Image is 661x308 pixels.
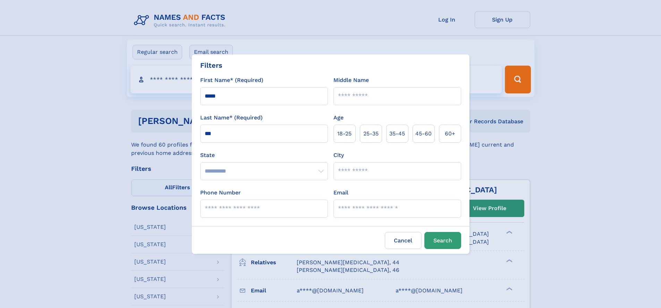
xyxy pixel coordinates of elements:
span: 60+ [445,130,455,138]
label: Middle Name [333,76,369,84]
label: Last Name* (Required) [200,114,263,122]
label: State [200,151,328,159]
span: 25‑35 [363,130,379,138]
div: Filters [200,60,222,70]
label: Phone Number [200,189,241,197]
label: First Name* (Required) [200,76,263,84]
label: Age [333,114,344,122]
button: Search [424,232,461,249]
label: City [333,151,344,159]
span: 35‑45 [389,130,405,138]
span: 45‑60 [415,130,432,138]
span: 18‑25 [337,130,351,138]
label: Email [333,189,348,197]
label: Cancel [385,232,422,249]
